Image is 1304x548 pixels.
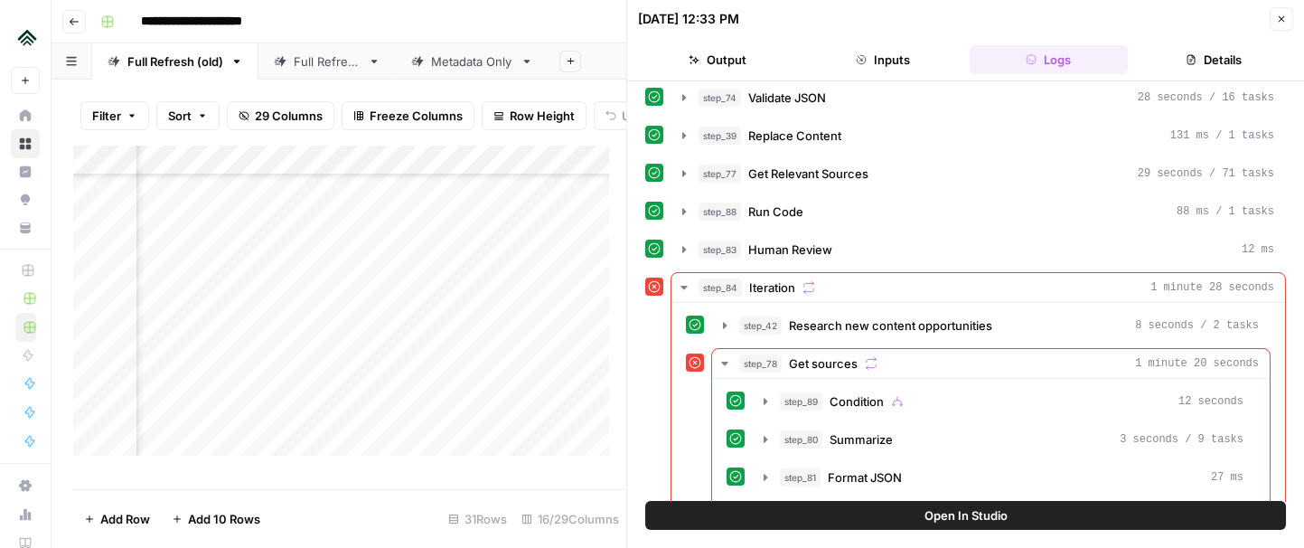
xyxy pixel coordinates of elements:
[80,101,149,130] button: Filter
[748,203,803,221] span: Run Code
[699,127,741,145] span: step_39
[671,121,1285,150] button: 131 ms / 1 tasks
[753,387,1254,416] button: 12 seconds
[11,14,40,60] button: Workspace: Uplisting
[1211,469,1243,486] span: 27 ms
[749,279,795,297] span: Iteration
[73,505,161,534] button: Add Row
[699,89,741,107] span: step_74
[924,506,1008,524] span: Open In Studio
[712,311,1270,340] button: 8 seconds / 2 tasks
[92,107,121,125] span: Filter
[11,157,40,186] a: Insights
[739,317,782,335] span: step_42
[789,317,992,335] span: Research new content opportunities
[748,127,841,145] span: Replace Content
[1138,90,1274,106] span: 28 seconds / 16 tasks
[1242,241,1274,258] span: 12 ms
[803,45,962,74] button: Inputs
[188,510,260,528] span: Add 10 Rows
[753,463,1254,492] button: 27 ms
[396,43,549,80] a: Metadata Only
[227,101,334,130] button: 29 Columns
[671,83,1285,112] button: 28 seconds / 16 tasks
[748,241,832,259] span: Human Review
[294,52,361,71] div: Full Refresh
[441,505,514,534] div: 31 Rows
[748,89,826,107] span: Validate JSON
[753,425,1254,454] button: 3 seconds / 9 tasks
[258,43,396,80] a: Full Refresh
[1135,317,1259,334] span: 8 seconds / 2 tasks
[127,52,223,71] div: Full Refresh (old)
[699,279,742,297] span: step_84
[1170,128,1274,144] span: 131 ms / 1 tasks
[11,500,40,529] a: Usage
[1150,279,1274,296] span: 1 minute 28 seconds
[1138,165,1274,182] span: 29 seconds / 71 tasks
[11,21,43,53] img: Uplisting Logo
[830,430,893,449] span: Summarize
[255,107,323,125] span: 29 Columns
[739,354,782,373] span: step_78
[100,510,150,528] span: Add Row
[712,349,1270,378] button: 1 minute 20 seconds
[671,197,1285,226] button: 88 ms / 1 tasks
[638,10,739,28] div: [DATE] 12:33 PM
[671,273,1285,302] button: 1 minute 28 seconds
[11,129,40,158] a: Browse
[92,43,258,80] a: Full Refresh (old)
[780,392,822,411] span: step_89
[699,165,741,183] span: step_77
[699,241,741,259] span: step_83
[1135,45,1293,74] button: Details
[510,107,575,125] span: Row Height
[11,471,40,500] a: Settings
[482,101,586,130] button: Row Height
[671,235,1285,264] button: 12 ms
[699,203,741,221] span: step_88
[748,165,868,183] span: Get Relevant Sources
[1177,203,1274,220] span: 88 ms / 1 tasks
[11,101,40,130] a: Home
[431,52,513,71] div: Metadata Only
[780,430,822,449] span: step_80
[638,45,796,74] button: Output
[168,107,192,125] span: Sort
[342,101,474,130] button: Freeze Columns
[1178,393,1243,410] span: 12 seconds
[645,501,1286,530] button: Open In Studio
[161,505,271,534] button: Add 10 Rows
[671,159,1285,188] button: 29 seconds / 71 tasks
[11,185,40,214] a: Opportunities
[370,107,463,125] span: Freeze Columns
[11,213,40,242] a: Your Data
[970,45,1128,74] button: Logs
[1135,355,1259,372] span: 1 minute 20 seconds
[828,468,902,487] span: Format JSON
[156,101,220,130] button: Sort
[789,354,858,373] span: Get sources
[780,468,821,487] span: step_81
[830,392,884,411] span: Condition
[1120,431,1243,448] span: 3 seconds / 9 tasks
[514,505,626,534] div: 16/29 Columns
[594,101,664,130] button: Undo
